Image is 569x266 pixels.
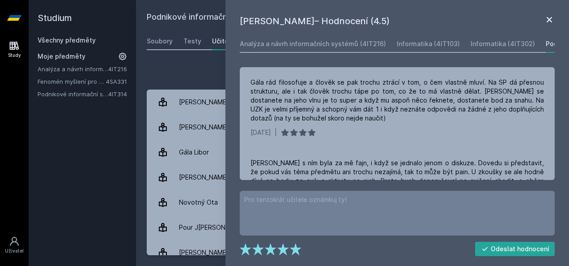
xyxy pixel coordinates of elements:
[147,11,455,25] h2: Podnikové informační systémy (4IT314)
[8,52,21,59] div: Study
[147,32,173,50] a: Soubory
[108,90,127,98] a: 4IT314
[147,115,558,140] a: [PERSON_NAME] 2 hodnocení 5.0
[38,64,108,73] a: Analýza a návrh informačních systémů
[183,32,201,50] a: Testy
[38,90,108,99] a: Podnikové informační systémy
[251,128,271,137] div: [DATE]
[5,248,24,254] div: Uživatel
[475,242,555,256] button: Odeslat hodnocení
[179,143,209,161] div: Gála Libor
[179,244,229,262] div: [PERSON_NAME]
[212,37,234,46] div: Učitelé
[179,168,229,186] div: [PERSON_NAME]
[147,240,558,265] a: [PERSON_NAME] 1 hodnocení 5.0
[147,90,558,115] a: [PERSON_NAME] 8 hodnocení 3.3
[2,232,27,259] a: Uživatel
[251,78,544,123] div: Gála rád filosofuje a člověk se pak trochu ztrácí v tom, o čem vlastně mluví. Na SP dá přesnou st...
[147,190,558,215] a: Novotný Ota 9 hodnocení 4.7
[38,52,85,61] span: Moje předměty
[147,165,558,190] a: [PERSON_NAME] 2 hodnocení 5.0
[106,78,127,85] a: 4SA331
[212,32,234,50] a: Učitelé
[38,36,96,44] a: Všechny předměty
[179,93,229,111] div: [PERSON_NAME]
[251,159,544,203] div: [PERSON_NAME] s ním byla za mě fajn, i když se jednalo jenom o diskuze. Dovedu si představit, že ...
[38,77,106,86] a: Fenomén myšlení pro manažery
[275,128,277,137] div: |
[179,193,218,211] div: Novotný Ota
[179,118,229,136] div: [PERSON_NAME]
[147,140,558,165] a: Gála Libor 22 hodnocení 4.5
[179,219,248,236] div: Pour J[PERSON_NAME]
[147,215,558,240] a: Pour J[PERSON_NAME] 5 hodnocení 4.6
[147,37,173,46] div: Soubory
[2,36,27,63] a: Study
[183,37,201,46] div: Testy
[108,65,127,73] a: 4IT216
